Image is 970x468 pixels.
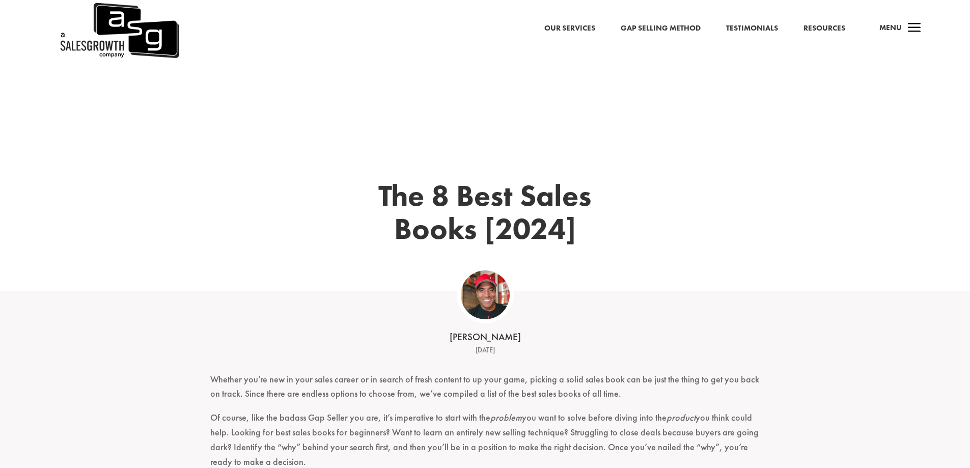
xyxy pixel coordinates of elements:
a: Testimonials [726,22,778,35]
span: you want to solve before diving into the [522,411,667,423]
span: product [667,411,696,423]
span: Of course, like the badass Gap Seller you are, it’s imperative to start with the [210,411,490,423]
span: Whether you’re new in your sales career or in search of fresh content to up your game, picking a ... [210,373,759,400]
a: Resources [803,22,845,35]
span: Menu [879,22,902,33]
div: [PERSON_NAME] [327,331,643,344]
img: ASG Co_alternate lockup (1) [461,270,510,319]
a: Our Services [544,22,595,35]
span: problem [490,411,522,423]
h1: The 8 Best Sales Books [2024] [317,179,653,250]
a: Gap Selling Method [621,22,701,35]
span: a [904,18,925,39]
div: [DATE] [327,344,643,356]
span: you think could help. Looking for best sales books for beginners? Want to learn an entirely new s... [210,411,759,467]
